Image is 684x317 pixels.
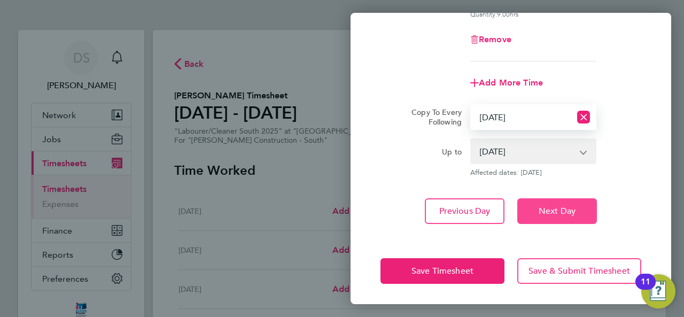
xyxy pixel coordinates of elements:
[479,34,511,44] span: Remove
[439,206,491,217] span: Previous Day
[470,35,511,44] button: Remove
[470,10,596,18] div: Quantity: hrs
[380,258,504,284] button: Save Timesheet
[411,266,473,276] span: Save Timesheet
[470,168,596,177] span: Affected dates: [DATE]
[641,274,675,308] button: Open Resource Center, 11 new notifications
[517,258,641,284] button: Save & Submit Timesheet
[470,79,543,87] button: Add More Time
[517,198,597,224] button: Next Day
[403,107,462,127] label: Copy To Every Following
[528,266,630,276] span: Save & Submit Timesheet
[479,78,543,88] span: Add More Time
[497,10,510,18] span: 9.00
[577,105,590,129] button: Reset selection
[539,206,576,217] span: Next Day
[425,198,504,224] button: Previous Day
[641,282,650,296] div: 11
[442,147,462,160] label: Up to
